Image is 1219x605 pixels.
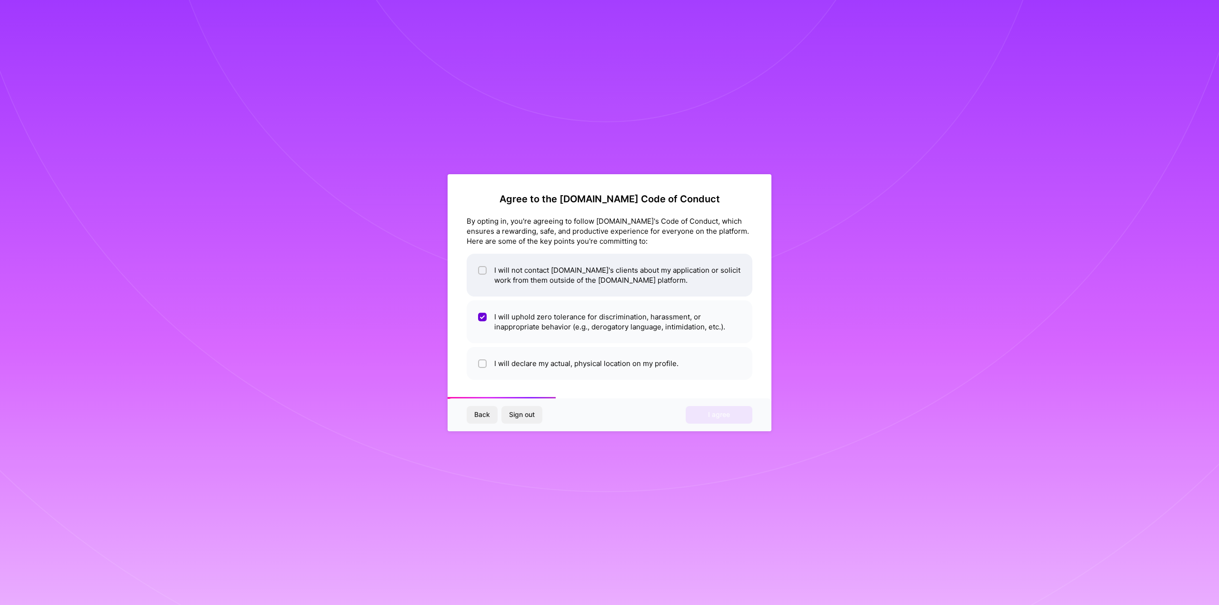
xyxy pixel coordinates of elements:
[467,254,752,297] li: I will not contact [DOMAIN_NAME]'s clients about my application or solicit work from them outside...
[467,193,752,205] h2: Agree to the [DOMAIN_NAME] Code of Conduct
[467,347,752,380] li: I will declare my actual, physical location on my profile.
[509,410,535,419] span: Sign out
[467,406,498,423] button: Back
[467,216,752,246] div: By opting in, you're agreeing to follow [DOMAIN_NAME]'s Code of Conduct, which ensures a rewardin...
[474,410,490,419] span: Back
[501,406,542,423] button: Sign out
[467,300,752,343] li: I will uphold zero tolerance for discrimination, harassment, or inappropriate behavior (e.g., der...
